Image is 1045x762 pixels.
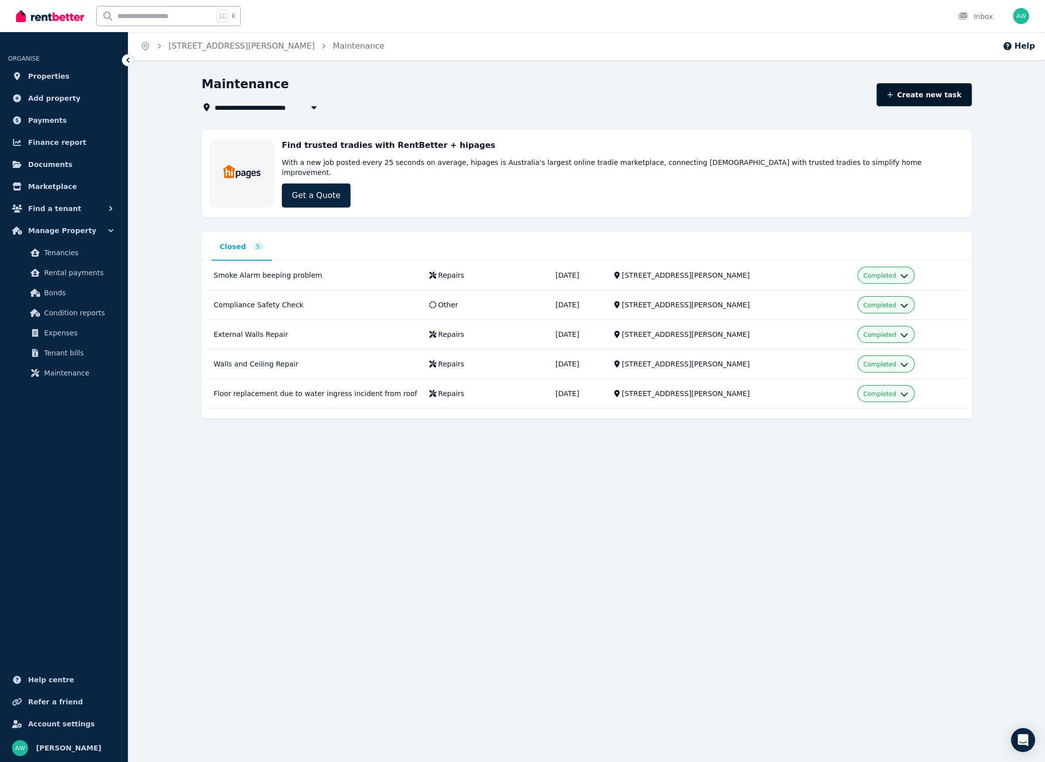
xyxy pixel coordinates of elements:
nav: Tabs [212,242,962,261]
span: Completed [863,301,896,309]
span: Rental payments [44,267,112,279]
img: Trades & Maintenance [223,163,261,181]
td: [DATE] [550,290,609,320]
div: Repairs [438,359,464,369]
img: RentBetter [16,9,84,24]
div: Repairs [438,270,464,280]
span: [PERSON_NAME] [36,742,101,754]
div: Walls and Ceiling Repair [214,359,417,369]
img: Andrew Wong [1013,8,1029,24]
span: Condition reports [44,307,112,319]
div: Repairs [438,329,464,339]
span: Completed [863,331,896,339]
div: External Walls Repair [214,329,417,339]
button: Help [1002,40,1035,52]
div: [STREET_ADDRESS][PERSON_NAME] [622,389,845,399]
a: Maintenance [12,363,116,383]
button: Completed [863,272,908,280]
div: [STREET_ADDRESS][PERSON_NAME] [622,270,845,280]
div: [STREET_ADDRESS][PERSON_NAME] [622,300,845,310]
div: Open Intercom Messenger [1011,728,1035,752]
h3: Find trusted tradies with RentBetter + hipages [282,139,495,151]
span: Help centre [28,674,74,686]
span: Bonds [44,287,112,299]
div: Repairs [438,389,464,399]
td: [DATE] [550,379,609,409]
a: Help centre [8,670,120,690]
span: Manage Property [28,225,96,237]
span: Completed [863,360,896,368]
button: Completed [863,331,908,339]
h1: Maintenance [202,76,289,92]
span: ORGANISE [8,55,40,62]
span: Tenant bills [44,347,112,359]
div: Compliance Safety Check [214,300,417,310]
a: Refer a friend [8,692,120,712]
span: k [232,12,235,20]
span: Add property [28,92,81,104]
div: [STREET_ADDRESS][PERSON_NAME] [622,329,845,339]
button: Completed [863,360,908,368]
span: Marketplace [28,180,77,193]
a: Tenant bills [12,343,116,363]
a: [STREET_ADDRESS][PERSON_NAME] [168,41,315,51]
img: Andrew Wong [12,740,28,756]
td: [DATE] [550,320,609,349]
a: Documents [8,154,120,174]
p: With a new job posted every 25 seconds on average, hipages is Australia's largest online tradie m... [282,157,964,177]
td: [DATE] [550,261,609,290]
span: Completed [863,390,896,398]
div: [STREET_ADDRESS][PERSON_NAME] [622,359,845,369]
a: Finance report [8,132,120,152]
span: Find a tenant [28,203,81,215]
span: Properties [28,70,70,82]
a: Get a Quote [282,183,351,208]
button: Manage Property [8,221,120,241]
div: Smoke Alarm beeping problem [214,270,417,280]
a: Expenses [12,323,116,343]
span: Tenancies [44,247,112,259]
a: Properties [8,66,120,86]
span: Account settings [28,718,95,730]
span: Closed [220,242,246,252]
span: Documents [28,158,73,170]
button: Find a tenant [8,199,120,219]
a: Account settings [8,714,120,734]
span: Completed [863,272,896,280]
td: [DATE] [550,349,609,379]
span: Finance report [28,136,86,148]
span: Expenses [44,327,112,339]
button: Completed [863,301,908,309]
button: Create new task [877,83,972,106]
a: Rental payments [12,263,116,283]
a: Tenancies [12,243,116,263]
nav: Breadcrumb [128,32,397,60]
span: 5 [252,243,264,251]
a: Marketplace [8,176,120,197]
a: Maintenance [333,41,385,51]
div: Floor replacement due to water ingress incident from roof [214,389,417,399]
a: Payments [8,110,120,130]
a: Add property [8,88,120,108]
a: Condition reports [12,303,116,323]
span: Maintenance [44,367,112,379]
a: Bonds [12,283,116,303]
div: Other [438,300,458,310]
span: Refer a friend [28,696,83,708]
div: Inbox [958,12,993,22]
span: Payments [28,114,67,126]
button: Completed [863,390,908,398]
